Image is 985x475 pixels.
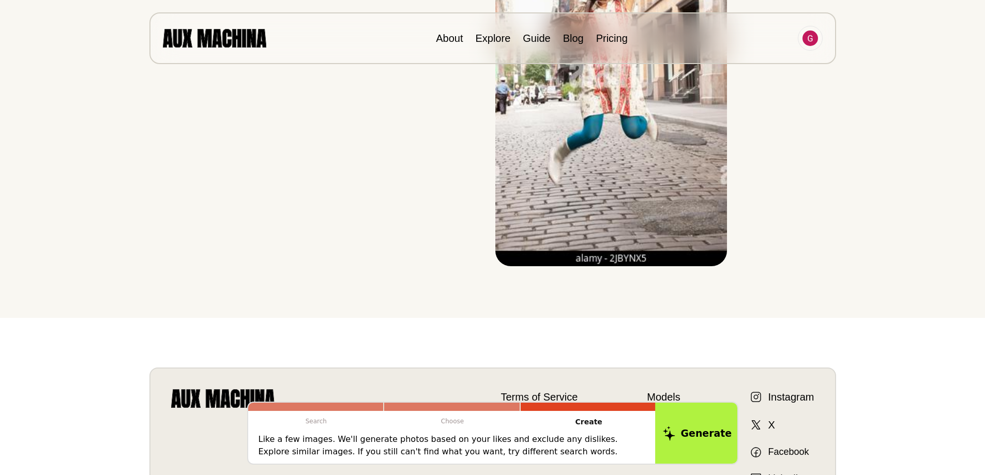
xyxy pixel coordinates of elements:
[563,33,584,44] a: Blog
[750,391,762,403] img: Instagram
[655,401,739,465] button: Generate
[647,389,680,405] a: Models
[501,389,578,405] a: Terms of Service
[163,29,266,47] img: AUX MACHINA
[259,433,647,458] p: Like a few images. We'll generate photos based on your likes and exclude any dislikes. Explore si...
[750,389,814,405] a: Instagram
[248,411,385,432] p: Search
[521,411,657,433] p: Create
[475,33,510,44] a: Explore
[802,30,818,46] img: Avatar
[384,411,521,432] p: Choose
[596,33,628,44] a: Pricing
[523,33,550,44] a: Guide
[436,33,463,44] a: About
[750,445,809,459] a: Facebook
